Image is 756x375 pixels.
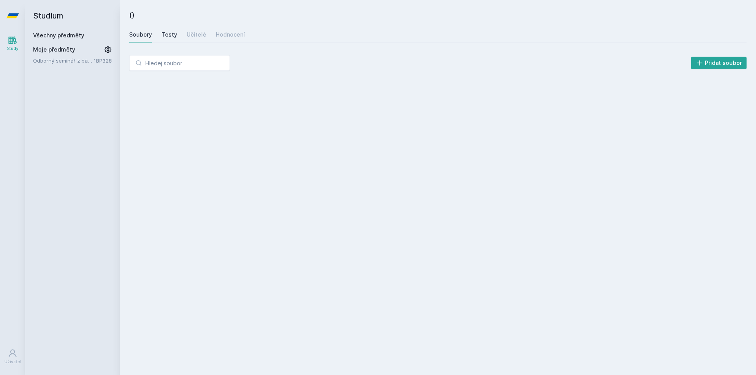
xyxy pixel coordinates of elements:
[33,46,75,54] span: Moje předměty
[129,55,230,71] input: Hledej soubor
[691,57,747,69] button: Přidat soubor
[216,27,245,42] a: Hodnocení
[187,27,206,42] a: Učitelé
[129,27,152,42] a: Soubory
[33,32,84,39] a: Všechny předměty
[129,9,747,20] h2: ()
[187,31,206,39] div: Učitelé
[161,31,177,39] div: Testy
[94,57,112,64] a: 1BP328
[2,345,24,369] a: Uživatel
[33,57,94,65] a: Odborný seminář z bankovnictví - Stavební spoření
[216,31,245,39] div: Hodnocení
[129,31,152,39] div: Soubory
[7,46,19,52] div: Study
[4,359,21,365] div: Uživatel
[2,31,24,55] a: Study
[161,27,177,42] a: Testy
